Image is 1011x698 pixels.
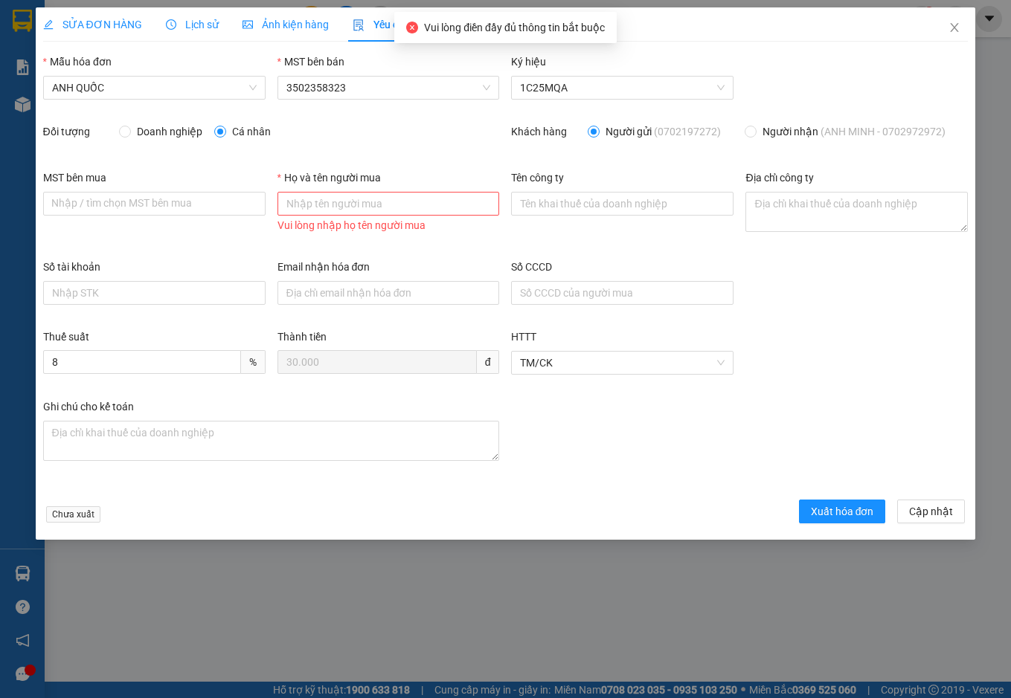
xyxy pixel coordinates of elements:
label: Số CCCD [511,261,552,273]
label: HTTT [511,331,536,343]
textarea: Địa chỉ công ty [745,192,968,232]
span: SỬA ĐƠN HÀNG [43,19,142,30]
button: Xuất hóa đơn [799,500,886,523]
button: Close [934,7,975,49]
span: close-circle [406,22,418,33]
label: Thuế suất [43,331,89,343]
textarea: Ghi chú đơn hàng Ghi chú cho kế toán [43,421,500,461]
label: MST bên mua [43,172,106,184]
span: edit [43,19,54,30]
span: % [241,350,266,374]
span: đ [477,350,500,374]
label: Ghi chú cho kế toán [43,401,134,413]
span: (0702197272) [654,126,721,138]
span: Xuất hóa đơn [811,503,874,520]
span: Cá nhân [226,123,277,140]
span: close [949,22,960,33]
span: ANH QUỐC [52,77,257,99]
label: Số tài khoản [43,261,100,273]
span: picture [243,19,253,30]
label: Khách hàng [511,126,567,138]
input: Họ và tên người mua [277,192,500,216]
button: Cập nhật [897,500,965,523]
span: clock-circle [166,19,176,30]
label: Mẫu hóa đơn [43,56,112,68]
span: Lịch sử [166,19,219,30]
span: Doanh nghiệp [131,123,208,140]
label: Tên công ty [511,172,564,184]
label: Họ và tên người mua [277,172,381,184]
span: Cập nhật [909,503,953,520]
input: MST bên mua [43,192,266,216]
label: Đối tượng [43,126,90,138]
input: Tên công ty [511,192,734,216]
label: Ký hiệu [511,56,546,68]
span: Ảnh kiện hàng [243,19,329,30]
span: Vui lòng điền đầy đủ thông tin bắt buộc [424,22,604,33]
input: Thuế suất [43,350,241,374]
input: Số tài khoản [43,281,266,305]
label: Thành tiền [277,331,327,343]
span: Chưa xuất [46,506,100,523]
span: (ANH MINH - 0702972972) [821,126,946,138]
label: Email nhận hóa đơn [277,261,370,273]
input: Số CCCD [511,281,734,305]
div: Vui lòng nhập họ tên người mua [277,217,500,234]
span: Người nhận [757,123,951,140]
span: 1C25MQA [520,77,725,99]
label: Địa chỉ công ty [745,172,813,184]
span: TM/CK [520,352,725,374]
input: Email nhận hóa đơn [277,281,500,305]
span: Yêu cầu xuất hóa đơn điện tử [353,19,510,30]
label: MST bên bán [277,56,344,68]
span: Người gửi [600,123,727,140]
img: icon [353,19,365,31]
span: 3502358323 [286,77,491,99]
